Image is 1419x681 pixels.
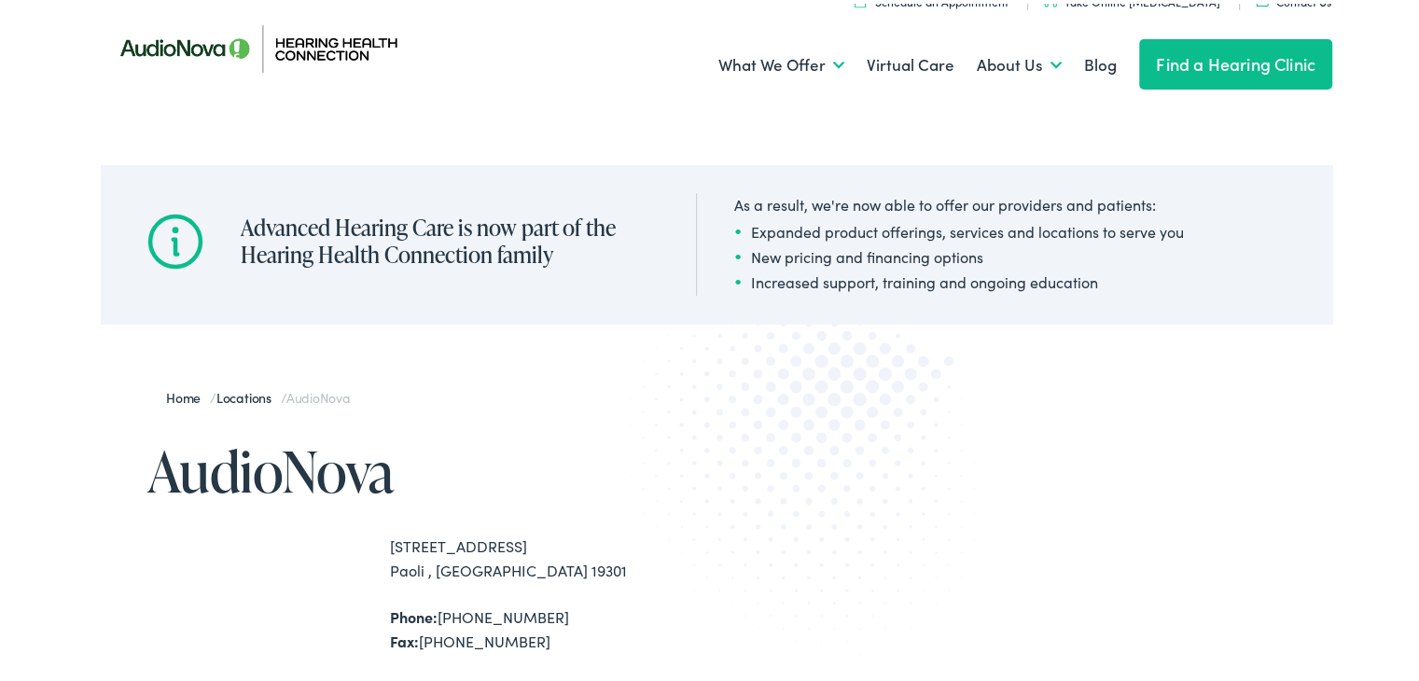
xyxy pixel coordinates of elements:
div: [STREET_ADDRESS] Paoli , [GEOGRAPHIC_DATA] 19301 [390,531,716,578]
li: New pricing and financing options [734,242,1184,264]
h1: AudioNova [147,437,716,498]
a: What We Offer [718,27,844,96]
a: Locations [216,384,281,403]
a: Find a Hearing Clinic [1139,35,1332,86]
a: About Us [977,27,1062,96]
a: Virtual Care [867,27,954,96]
a: Blog [1084,27,1117,96]
strong: Phone: [390,603,438,623]
li: Expanded product offerings, services and locations to serve you [734,216,1184,239]
li: Increased support, training and ongoing education [734,267,1184,289]
div: [PHONE_NUMBER] [PHONE_NUMBER] [390,602,716,649]
span: / / [166,384,350,403]
div: As a result, we're now able to offer our providers and patients: [734,189,1184,212]
span: AudioNova [286,384,350,403]
h2: Advanced Hearing Care is now part of the Hearing Health Connection family [241,211,659,265]
a: Home [166,384,210,403]
strong: Fax: [390,627,419,647]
